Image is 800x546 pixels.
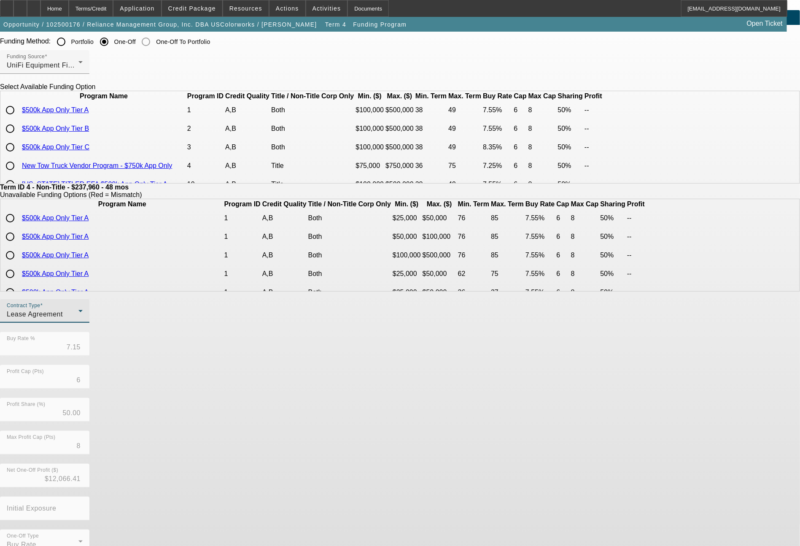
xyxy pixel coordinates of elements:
[162,0,222,16] button: Credit Package
[269,0,305,16] button: Actions
[262,246,307,264] td: A,B
[306,0,347,16] button: Activities
[22,162,172,169] a: New Tow Truck Vendor Program - $750k App Only
[458,246,490,264] td: 76
[490,200,524,208] th: Max. Term
[525,200,555,208] th: Buy Rate
[490,246,524,264] td: 85
[584,157,603,175] td: --
[312,5,341,12] span: Activities
[308,265,357,283] td: Both
[262,284,307,301] td: A,B
[358,200,391,208] th: Corp Only
[627,209,645,227] td: --
[482,120,512,138] td: 7.55%
[224,200,261,208] th: Program ID
[91,191,140,198] span: Red = Mismatch
[22,251,89,259] a: $500k App Only Tier A
[223,0,269,16] button: Resources
[187,176,224,193] td: 10
[558,176,584,193] td: 50%
[271,92,320,100] th: Title / Non-Title
[514,92,527,100] th: Cap
[525,209,555,227] td: 7.55%
[353,21,407,28] span: Funding Program
[187,120,224,138] td: 2
[22,214,89,222] a: $500k App Only Tier A
[168,5,216,12] span: Credit Package
[525,284,555,301] td: 7.55%
[600,246,626,264] td: 50%
[225,120,270,138] td: A,B
[392,209,421,227] td: $25,000
[558,157,584,175] td: 50%
[113,38,136,46] label: One-Off
[743,16,786,31] a: Open Ticket
[448,138,482,156] td: 49
[514,138,527,156] td: 6
[600,209,626,227] td: 50%
[308,228,357,246] td: Both
[22,270,89,277] a: $500k App Only Tier A
[556,246,570,264] td: 6
[224,265,261,283] td: 1
[308,284,357,301] td: Both
[22,92,186,100] th: Program Name
[262,228,307,246] td: A,B
[7,533,39,539] mat-label: One-Off Type
[627,246,645,264] td: --
[525,246,555,264] td: 7.55%
[514,176,527,193] td: 6
[225,92,270,100] th: Credit Quality
[385,101,414,119] td: $500,000
[22,289,89,296] a: $500k App Only Tier A
[448,157,482,175] td: 75
[571,284,599,301] td: 8
[415,120,447,138] td: 38
[271,138,320,156] td: Both
[584,101,603,119] td: --
[422,209,457,227] td: $50,000
[525,228,555,246] td: 7.55%
[600,284,626,301] td: 50%
[392,265,421,283] td: $25,000
[271,157,320,175] td: Title
[571,200,599,208] th: Max Cap
[351,17,409,32] button: Funding Program
[385,138,414,156] td: $500,000
[22,106,89,114] a: $500k App Only Tier A
[458,209,490,227] td: 76
[187,138,224,156] td: 3
[571,246,599,264] td: 8
[556,200,570,208] th: Cap
[482,138,512,156] td: 8.35%
[422,200,457,208] th: Max. ($)
[7,402,45,407] mat-label: Profit Share (%)
[415,157,447,175] td: 36
[355,92,384,100] th: Min. ($)
[262,200,307,208] th: Credit Quality
[422,246,457,264] td: $500,000
[7,62,103,69] span: UniFi Equipment Finance, Inc.
[308,246,357,264] td: Both
[276,5,299,12] span: Actions
[571,209,599,227] td: 8
[584,138,603,156] td: --
[571,265,599,283] td: 8
[325,21,346,28] span: Term 4
[392,200,421,208] th: Min. ($)
[271,101,320,119] td: Both
[482,101,512,119] td: 7.55%
[556,209,570,227] td: 6
[385,157,414,175] td: $750,000
[528,120,557,138] td: 8
[7,505,56,512] mat-label: Initial Exposure
[385,176,414,193] td: $500,000
[422,228,457,246] td: $100,000
[225,176,270,193] td: A,B
[490,284,524,301] td: 37
[600,265,626,283] td: 50%
[415,92,447,100] th: Min. Term
[224,284,261,301] td: 1
[458,200,490,208] th: Min. Term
